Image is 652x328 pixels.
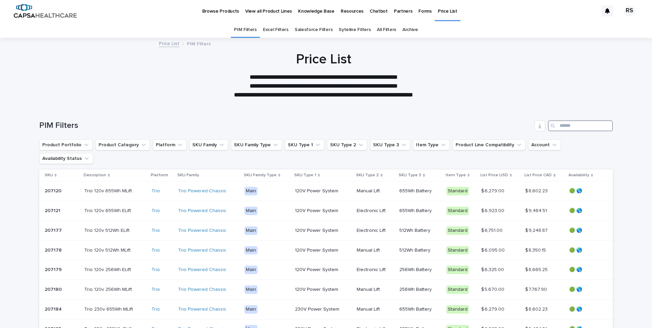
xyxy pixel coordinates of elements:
a: Trio Powered Chassis [178,208,226,214]
p: Trio 120v 655Wh ELift [84,207,132,214]
a: Trio Powered Chassis [178,188,226,194]
a: Trio [151,248,160,253]
a: PIM Filters [234,22,257,38]
div: Main [244,187,257,195]
p: 256Wh Battery [399,267,441,273]
p: 207121 [45,207,62,214]
tr: 207184207184 Trio 230v 655Wh MLiftTrio 230v 655Wh MLift Trio Trio Powered Chassis Main230V Power ... [39,299,613,319]
div: Main [244,226,257,235]
p: Trio 120v 655Wh MLift [84,187,133,194]
div: Main [244,305,257,314]
p: 🟢 🌎 [569,307,602,312]
a: Trio Powered Chassis [178,287,226,293]
p: Manual Lift [357,307,394,312]
div: Standard [446,187,469,195]
p: 207179 [45,266,63,273]
a: Trio [151,208,160,214]
p: 207180 [45,285,63,293]
p: 207178 [45,246,63,253]
p: $ 9,484.51 [525,207,548,214]
div: Standard [446,246,469,255]
p: 655Wh Battery [399,188,441,194]
button: SKU Type 2 [327,139,367,150]
a: Excel Filters [263,22,288,38]
p: 655Wh Battery [399,208,441,214]
div: Main [244,285,257,294]
p: 🟢 🌎 [569,208,602,214]
p: Item Type [446,172,466,179]
a: Trio [151,267,160,273]
button: SKU Type 3 [370,139,410,150]
a: Price List [159,39,179,47]
button: Product Line Compatibility [453,139,525,150]
p: Trio 120v 256Wh MLift [84,285,133,293]
div: Standard [446,266,469,274]
p: $ 5,670.00 [481,285,506,293]
a: Trio Powered Chassis [178,267,226,273]
p: $ 6,279.00 [481,305,506,312]
a: Archive [402,22,418,38]
button: Item Type [413,139,450,150]
button: SKU Family [189,139,228,150]
p: $ 8,602.23 [525,187,549,194]
button: Product Category [95,139,150,150]
p: 🟢 🌎 [569,267,602,273]
p: 🟢 🌎 [569,228,602,234]
p: List Price CAD [524,172,552,179]
p: 512Wh Battery [399,228,441,234]
p: $ 6,279.00 [481,187,506,194]
p: $ 6,751.00 [481,226,504,234]
p: 120V Power System [295,287,351,293]
tr: 207180207180 Trio 120v 256Wh MLiftTrio 120v 256Wh MLift Trio Trio Powered Chassis Main120V Power ... [39,280,613,300]
p: Manual Lift [357,248,394,253]
div: RS [624,5,635,16]
p: PIM Filters [187,40,211,47]
div: Standard [446,305,469,314]
p: 🟢 🌎 [569,287,602,293]
button: Product Portfolio [39,139,93,150]
div: Standard [446,285,469,294]
tr: 207120207120 Trio 120v 655Wh MLiftTrio 120v 655Wh MLift Trio Trio Powered Chassis Main120V Power ... [39,181,613,201]
p: SKU [45,172,53,179]
h1: PIM Filters [39,121,532,131]
p: 512Wh Battery [399,248,441,253]
p: Manual Lift [357,287,394,293]
p: 207177 [45,226,63,234]
p: $ 8,602.23 [525,305,549,312]
a: Trio Powered Chassis [178,248,226,253]
p: Trio 120v 512Wh MLift [84,246,132,253]
p: 655Wh Battery [399,307,441,312]
button: Platform [153,139,187,150]
a: Trio [151,307,160,312]
p: Platform [151,172,168,179]
div: Main [244,246,257,255]
p: Manual Lift [357,188,394,194]
p: 120V Power System [295,248,351,253]
a: Syteline Filters [339,22,371,38]
tr: 207179207179 Trio 120v 256Wh ELiftTrio 120v 256Wh ELift Trio Trio Powered Chassis Main120V Power ... [39,260,613,280]
p: Electronic Lift [357,228,394,234]
p: List Price USD [480,172,508,179]
p: 207120 [45,187,63,194]
div: Standard [446,226,469,235]
p: Trio 120v 512Wh ELift [84,226,131,234]
h1: Price List [157,51,491,68]
p: 120V Power System [295,267,351,273]
img: B5p4sRfuTuC72oLToeu7 [14,4,77,18]
p: 207184 [45,305,63,312]
p: SKU Type 1 [294,172,316,179]
button: Account [528,139,561,150]
a: Trio [151,188,160,194]
div: Standard [446,207,469,215]
div: Main [244,266,257,274]
p: SKU Type 2 [356,172,379,179]
a: Trio Powered Chassis [178,307,226,312]
p: 🟢 🌎 [569,188,602,194]
p: $ 6,325.00 [481,266,505,273]
tr: 207121207121 Trio 120v 655Wh ELiftTrio 120v 655Wh ELift Trio Trio Powered Chassis Main120V Power ... [39,201,613,221]
p: $ 6,923.00 [481,207,506,214]
p: 120V Power System [295,228,351,234]
p: Electronic Lift [357,208,394,214]
div: Search [548,120,613,131]
a: Trio Powered Chassis [178,228,226,234]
